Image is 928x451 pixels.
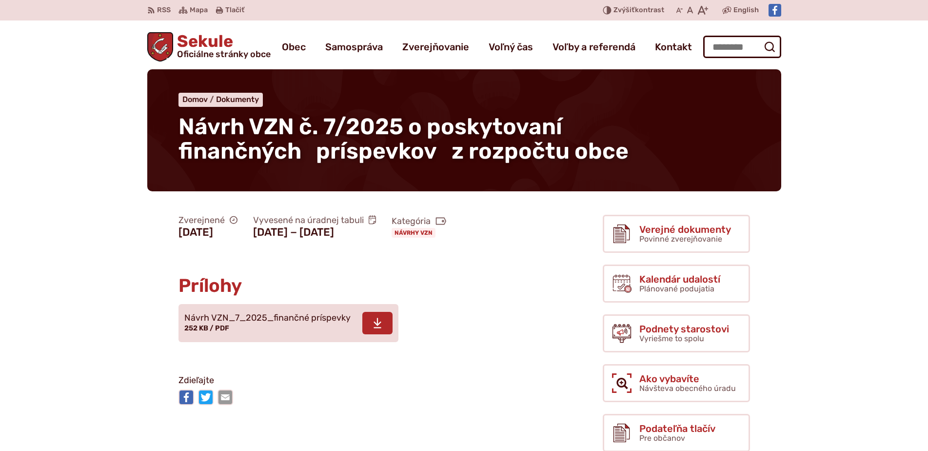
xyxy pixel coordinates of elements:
[147,32,174,61] img: Prejsť na domovskú stránku
[184,313,351,323] span: Návrh VZN_7_2025_finančné príspevky
[392,228,435,238] a: Návrhy VZN
[603,265,750,303] a: Kalendár udalostí Plánované podujatia
[731,4,761,16] a: English
[613,6,635,14] span: Zvýšiť
[225,6,244,15] span: Tlačiť
[553,33,635,61] a: Voľby a referendá
[178,373,525,388] p: Zdieľajte
[282,33,306,61] a: Obec
[173,33,271,59] span: Sekule
[157,4,171,16] span: RSS
[253,215,376,226] span: Vyvesené na úradnej tabuli
[603,314,750,352] a: Podnety starostovi Vyriešme to spolu
[655,33,692,61] a: Kontakt
[182,95,208,104] span: Domov
[178,226,237,239] figcaption: [DATE]
[613,6,664,15] span: kontrast
[177,50,271,59] span: Oficiálne stránky obce
[489,33,533,61] a: Voľný čas
[639,324,729,334] span: Podnety starostovi
[190,4,208,16] span: Mapa
[182,95,216,104] a: Domov
[198,389,214,405] img: Zdieľať na Twitteri
[639,224,731,235] span: Verejné dokumenty
[216,95,259,104] a: Dokumenty
[217,389,233,405] img: Zdieľať e-mailom
[733,4,759,16] span: English
[253,226,376,239] figcaption: [DATE] − [DATE]
[639,384,736,393] span: Návšteva obecného úradu
[178,113,629,165] span: Návrh VZN č. 7/2025 o poskytovaní finančných príspevkov z rozpočtu obce
[769,4,781,17] img: Prejsť na Facebook stránku
[639,373,736,384] span: Ako vybavíte
[639,284,714,293] span: Plánované podujatia
[184,324,229,332] span: 252 KB / PDF
[178,276,525,296] h2: Prílohy
[325,33,383,61] a: Samospráva
[178,215,237,226] span: Zverejnené
[402,33,469,61] a: Zverejňovanie
[392,216,446,227] span: Kategória
[639,234,722,244] span: Povinné zverejňovanie
[639,423,715,434] span: Podateľňa tlačív
[639,334,704,343] span: Vyriešme to spolu
[639,274,720,285] span: Kalendár udalostí
[639,433,685,443] span: Pre občanov
[147,32,271,61] a: Logo Sekule, prejsť na domovskú stránku.
[178,389,194,405] img: Zdieľať na Facebooku
[603,364,750,402] a: Ako vybavíte Návšteva obecného úradu
[603,215,750,253] a: Verejné dokumenty Povinné zverejňovanie
[178,304,398,342] a: Návrh VZN_7_2025_finančné príspevky 252 KB / PDF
